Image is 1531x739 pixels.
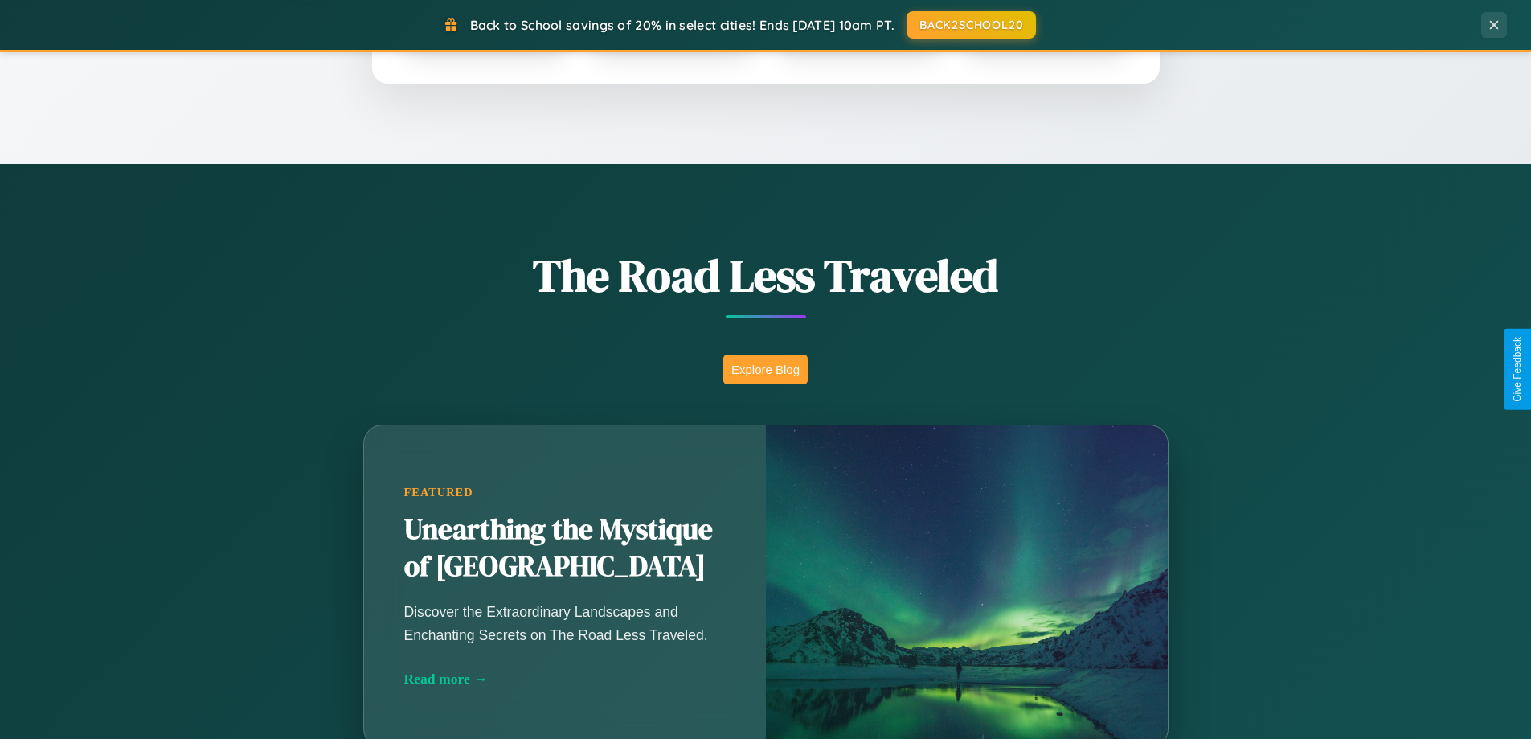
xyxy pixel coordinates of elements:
[404,601,726,646] p: Discover the Extraordinary Landscapes and Enchanting Secrets on The Road Less Traveled.
[723,355,808,384] button: Explore Blog
[404,486,726,499] div: Featured
[907,11,1036,39] button: BACK2SCHOOL20
[404,671,726,688] div: Read more →
[1512,337,1523,402] div: Give Feedback
[470,17,894,33] span: Back to School savings of 20% in select cities! Ends [DATE] 10am PT.
[284,244,1248,306] h1: The Road Less Traveled
[404,511,726,585] h2: Unearthing the Mystique of [GEOGRAPHIC_DATA]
